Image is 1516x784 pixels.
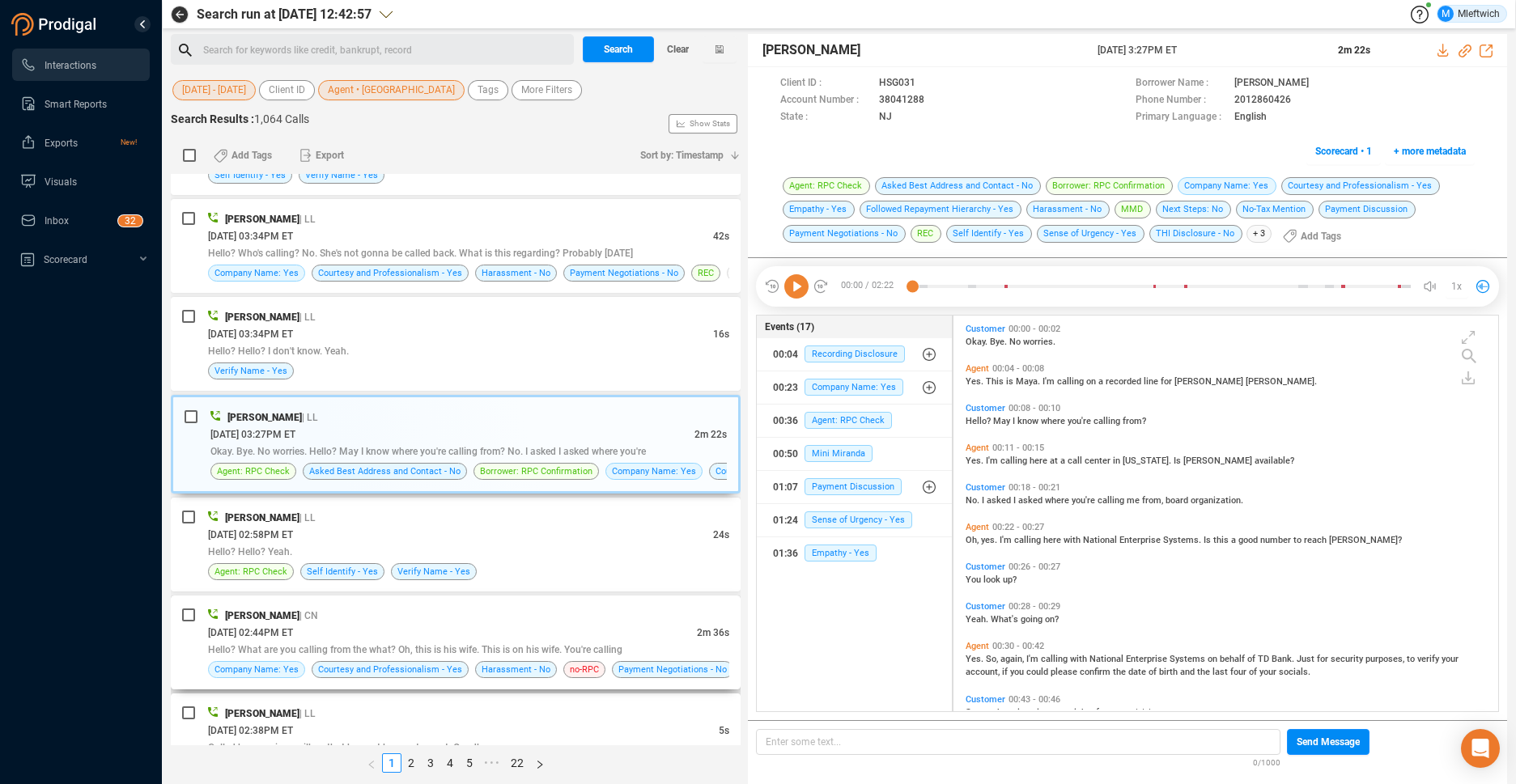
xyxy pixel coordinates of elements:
li: 2 [401,753,421,773]
span: Borrower Name : [1136,75,1226,92]
span: Enterprise [1119,535,1163,545]
li: Inbox [12,204,150,236]
span: 38041288 [879,92,924,109]
span: Next Steps: No [1156,201,1231,218]
span: Agent • [GEOGRAPHIC_DATA] [328,80,455,100]
span: Yes. [966,376,986,387]
span: your [1442,654,1459,664]
span: Primary Language : [1136,109,1226,126]
span: Bank. [1272,654,1297,664]
span: Called has a voice mailbox that has not been set up yet. Goodbye. [208,742,495,753]
a: Interactions [20,49,137,81]
li: 3 [421,753,440,773]
span: Bye. [990,337,1009,347]
span: Search Results : [171,112,254,125]
div: 01:07 [773,474,798,500]
span: center [1085,456,1113,466]
span: behalf [1220,654,1247,664]
span: Courtesy and Professionalism - Yes [318,662,462,677]
button: 00:50Mini Miranda [757,438,952,470]
span: Recording Disclosure [805,345,905,362]
span: HSG031 [879,75,915,92]
span: ••• [479,753,505,773]
span: Borrower: RPC Confirmation [1046,177,1173,195]
span: verify [1417,654,1442,664]
span: Interactions [45,60,96,71]
span: Company Name: Yes [214,265,299,281]
button: 00:36Agent: RPC Check [757,405,952,437]
span: | LL [299,311,316,323]
span: Account Number : [780,92,871,109]
span: nine [1013,707,1032,718]
span: [DATE] 02:38PM ET [208,725,293,736]
button: 00:04Recording Disclosure [757,338,952,371]
span: could [1026,667,1051,677]
span: number [1260,535,1293,545]
span: here [1043,535,1064,545]
span: M [1442,6,1450,22]
span: calling [1000,456,1030,466]
button: Search [583,36,654,62]
span: Verify Name - Yes [214,363,287,379]
span: the [1197,667,1212,677]
span: me [1127,495,1142,506]
span: you're [1068,416,1093,426]
span: account, [966,667,1002,677]
span: know [1017,416,1041,426]
span: your [1259,667,1279,677]
span: What's [991,614,1021,625]
span: nineteen [1032,707,1069,718]
span: birth [1159,667,1180,677]
span: | CN [299,610,318,621]
button: Send Message [1287,729,1369,755]
span: asked [1018,495,1045,506]
li: Interactions [12,49,150,81]
span: 2m 22s [694,429,727,440]
span: Self Identify - Yes [214,167,286,183]
span: no-RPC [570,662,599,677]
li: 1 [382,753,401,773]
span: where [1045,495,1072,506]
li: 5 [460,753,479,773]
button: 1x [1446,275,1468,298]
span: Company Name: Yes [214,662,299,677]
span: of [1149,667,1159,677]
span: Tags [478,80,499,100]
span: Agent: RPC Check [805,412,892,429]
p: 2 [130,215,136,231]
span: State : [780,109,871,126]
span: Client ID [269,80,305,100]
span: [PERSON_NAME] [1183,456,1255,466]
button: 01:07Payment Discussion [757,471,952,503]
div: 01:36 [773,540,798,566]
div: Mleftwich [1437,6,1500,22]
span: [PERSON_NAME] [225,214,299,225]
span: Okay. Bye. No worries. Hello? May I know where you're calling from? No. I asked I asked where you're [210,446,646,457]
button: right [529,753,550,773]
span: Agent: RPC Check [783,177,870,195]
span: four [1096,707,1115,718]
span: 24s [713,529,729,540]
span: 5s [719,725,729,736]
span: + more metadata [1394,138,1466,164]
span: [DATE] - [DATE] [182,80,246,100]
span: of [1247,654,1258,664]
span: TD [1258,654,1272,664]
span: at [1050,456,1060,466]
span: [DATE] 03:34PM ET [208,328,293,340]
span: [PERSON_NAME]? [1329,535,1402,545]
span: [PERSON_NAME] [227,412,302,423]
span: Payment Negotiations - No [618,662,727,677]
span: calling [1041,654,1070,664]
span: Courtesy and Professionalism - Yes [318,265,462,281]
span: Yes. [966,654,986,664]
span: This [986,376,1006,387]
span: Hello? Hello? I don't know. Yeah. [208,345,349,357]
span: Sense of Urgency - Yes [805,511,912,528]
span: Send Message [1297,729,1360,755]
a: 22 [506,754,529,772]
span: calling [1093,416,1123,426]
div: 00:36 [773,408,798,434]
span: confirm [1080,667,1113,677]
span: Empathy - Yes [805,545,877,562]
